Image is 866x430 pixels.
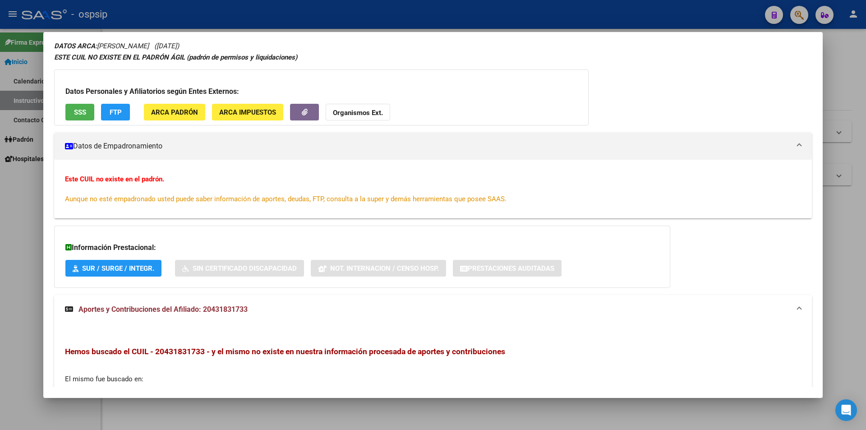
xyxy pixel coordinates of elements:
[74,108,86,116] span: SSS
[54,42,97,50] strong: DATOS ARCA:
[54,42,149,50] span: [PERSON_NAME]
[65,260,161,277] button: SUR / SURGE / INTEGR.
[65,86,577,97] h3: Datos Personales y Afiliatorios según Entes Externos:
[193,264,297,273] span: Sin Certificado Discapacidad
[110,108,122,116] span: FTP
[144,104,205,120] button: ARCA Padrón
[65,141,790,152] mat-panel-title: Datos de Empadronamiento
[82,264,154,273] span: SUR / SURGE / INTEGR.
[468,264,554,273] span: Prestaciones Auditadas
[65,104,94,120] button: SSS
[65,195,507,203] span: Aunque no esté empadronado usted puede saber información de aportes, deudas, FTP, consulta a la s...
[835,399,857,421] div: Open Intercom Messenger
[54,160,812,218] div: Datos de Empadronamiento
[219,108,276,116] span: ARCA Impuestos
[333,109,383,117] strong: Organismos Ext.
[154,42,179,50] span: ([DATE])
[65,242,659,253] h3: Información Prestacional:
[212,104,283,120] button: ARCA Impuestos
[65,347,505,356] span: Hemos buscado el CUIL - 20431831733 - y el mismo no existe en nuestra información procesada de ap...
[101,104,130,120] button: FTP
[330,264,439,273] span: Not. Internacion / Censo Hosp.
[54,133,812,160] mat-expansion-panel-header: Datos de Empadronamiento
[65,175,164,183] strong: Este CUIL no existe en el padrón.
[54,53,297,61] strong: ESTE CUIL NO EXISTE EN EL PADRÓN ÁGIL (padrón de permisos y liquidaciones)
[326,104,390,120] button: Organismos Ext.
[311,260,446,277] button: Not. Internacion / Censo Hosp.
[78,305,248,314] span: Aportes y Contribuciones del Afiliado: 20431831733
[175,260,304,277] button: Sin Certificado Discapacidad
[54,295,812,324] mat-expansion-panel-header: Aportes y Contribuciones del Afiliado: 20431831733
[453,260,562,277] button: Prestaciones Auditadas
[151,108,198,116] span: ARCA Padrón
